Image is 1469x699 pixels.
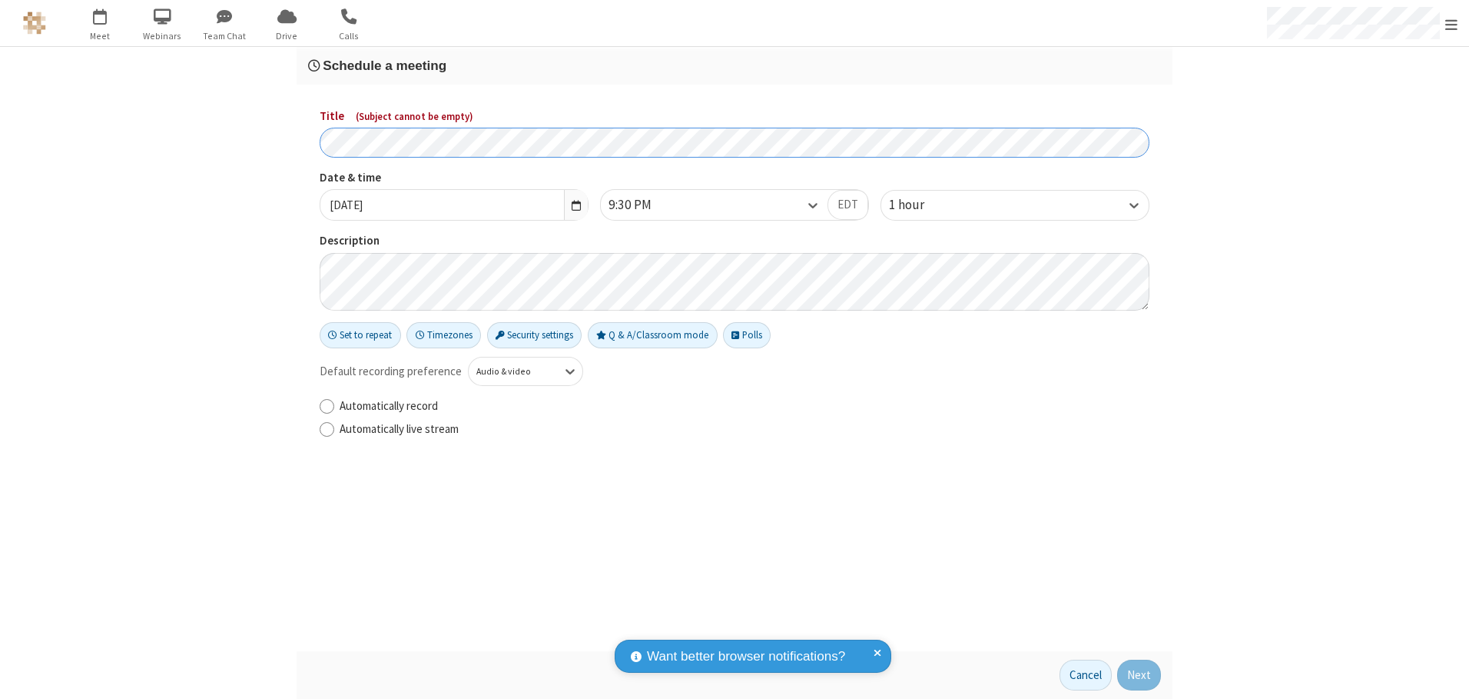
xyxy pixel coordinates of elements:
label: Date & time [320,169,589,187]
label: Title [320,108,1149,125]
button: EDT [827,190,868,221]
span: Calls [320,29,378,43]
label: Automatically live stream [340,421,1149,438]
div: Audio & video [476,364,549,378]
label: Description [320,232,1149,250]
label: Automatically record [340,398,1149,415]
button: Timezones [406,322,481,348]
button: Cancel [1059,660,1112,691]
button: Q & A/Classroom mode [588,322,718,348]
button: Set to repeat [320,322,401,348]
span: Webinars [134,29,191,43]
span: Team Chat [196,29,254,43]
span: Want better browser notifications? [647,647,845,667]
button: Polls [723,322,771,348]
span: Schedule a meeting [323,58,446,73]
span: Drive [258,29,316,43]
span: ( Subject cannot be empty ) [356,110,473,123]
button: Security settings [487,322,582,348]
button: Next [1117,660,1161,691]
div: 9:30 PM [608,195,678,215]
span: Default recording preference [320,363,462,381]
span: Meet [71,29,129,43]
img: QA Selenium DO NOT DELETE OR CHANGE [23,12,46,35]
div: 1 hour [889,195,950,215]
